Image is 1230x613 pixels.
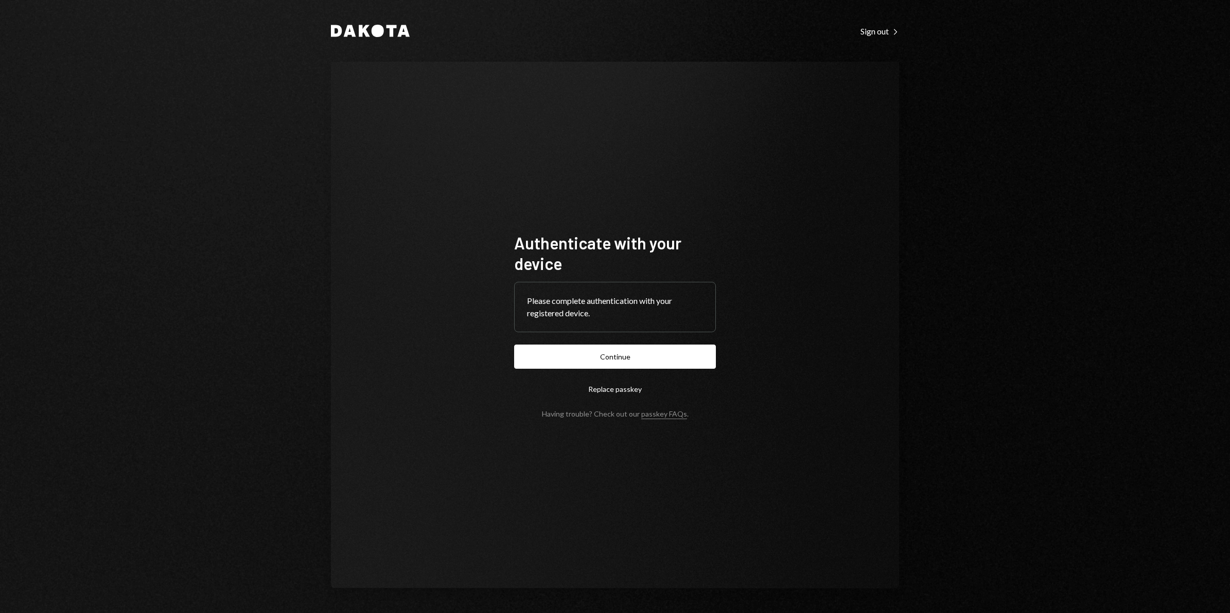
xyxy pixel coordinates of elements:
h1: Authenticate with your device [514,232,716,274]
a: passkey FAQs [641,409,687,419]
div: Sign out [860,26,899,37]
button: Replace passkey [514,377,716,401]
a: Sign out [860,25,899,37]
button: Continue [514,345,716,369]
div: Having trouble? Check out our . [542,409,689,418]
div: Please complete authentication with your registered device. [527,295,703,319]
